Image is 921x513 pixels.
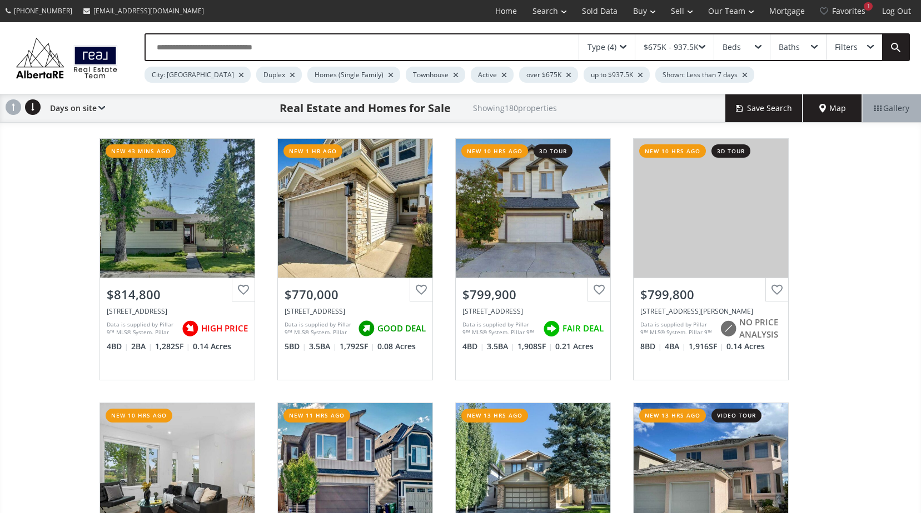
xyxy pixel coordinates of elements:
span: 3.5 BA [309,341,337,352]
div: $675K - 937.5K [644,43,699,51]
img: rating icon [717,318,739,340]
div: Filters [835,43,858,51]
div: 275 Cougar Plateau Way SW, Calgary, AB T3H5S2 [285,306,426,316]
a: new 10 hrs ago3d tour$799,900[STREET_ADDRESS]Data is supplied by Pillar 9™ MLS® System. Pillar 9™... [444,127,622,391]
a: new 43 mins ago$814,800[STREET_ADDRESS]Data is supplied by Pillar 9™ MLS® System. Pillar 9™ is th... [88,127,266,391]
div: Gallery [862,94,921,122]
span: FAIR DEAL [562,323,604,334]
span: 1,908 SF [517,341,552,352]
a: new 10 hrs ago3d tour$799,800[STREET_ADDRESS][PERSON_NAME]Data is supplied by Pillar 9™ MLS® Syst... [622,127,800,391]
div: Map [803,94,862,122]
span: 8 BD [640,341,662,352]
div: Baths [779,43,800,51]
span: 1,282 SF [155,341,190,352]
span: GOOD DEAL [377,323,426,334]
div: Data is supplied by Pillar 9™ MLS® System. Pillar 9™ is the owner of the copyright in its MLS® Sy... [107,320,176,337]
div: $770,000 [285,286,426,303]
div: Duplex [256,67,302,83]
span: HIGH PRICE [201,323,248,334]
div: up to $937.5K [584,67,650,83]
span: 2 BA [131,341,152,352]
div: $799,800 [640,286,781,303]
span: Map [819,103,846,114]
div: Type (4) [588,43,616,51]
div: $799,900 [462,286,604,303]
span: 5 BD [285,341,306,352]
a: new 1 hr ago$770,000[STREET_ADDRESS]Data is supplied by Pillar 9™ MLS® System. Pillar 9™ is the o... [266,127,444,391]
h1: Real Estate and Homes for Sale [280,100,451,116]
div: Active [471,67,514,83]
div: City: [GEOGRAPHIC_DATA] [145,67,251,83]
h2: Showing 180 properties [473,104,557,112]
div: $814,800 [107,286,248,303]
span: 3.5 BA [487,341,515,352]
span: [PHONE_NUMBER] [14,6,72,16]
span: 0.14 Acres [193,341,231,352]
div: 1 [864,2,873,11]
div: Shown: Less than 7 days [655,67,754,83]
div: 7422 Ogden Road SE, Calgary, AB T2C 1B8 [640,306,781,316]
span: Gallery [874,103,909,114]
div: over $675K [519,67,578,83]
span: 4 BD [107,341,128,352]
div: 80 Tuscany Summit Terrace NW, Calgary, AB T3L 0C1 [462,306,604,316]
span: 0.08 Acres [377,341,416,352]
span: 1,792 SF [340,341,375,352]
button: Save Search [725,94,803,122]
div: Days on site [44,94,105,122]
span: 4 BD [462,341,484,352]
span: 1,916 SF [689,341,724,352]
span: 0.14 Acres [726,341,765,352]
img: rating icon [179,318,201,340]
div: Homes (Single Family) [307,67,400,83]
div: Townhouse [406,67,465,83]
div: Data is supplied by Pillar 9™ MLS® System. Pillar 9™ is the owner of the copyright in its MLS® Sy... [462,320,537,337]
div: Data is supplied by Pillar 9™ MLS® System. Pillar 9™ is the owner of the copyright in its MLS® Sy... [285,320,352,337]
div: 126 Westwood Drive SW, Calgary, AB T3C 2V7 [107,306,248,316]
img: rating icon [540,318,562,340]
a: [EMAIL_ADDRESS][DOMAIN_NAME] [78,1,210,21]
img: rating icon [355,318,377,340]
div: Data is supplied by Pillar 9™ MLS® System. Pillar 9™ is the owner of the copyright in its MLS® Sy... [640,320,714,337]
span: 0.21 Acres [555,341,594,352]
img: Logo [11,35,122,81]
span: [EMAIL_ADDRESS][DOMAIN_NAME] [93,6,204,16]
div: Beds [723,43,741,51]
span: 4 BA [665,341,686,352]
span: NO PRICE ANALYSIS [739,316,781,340]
